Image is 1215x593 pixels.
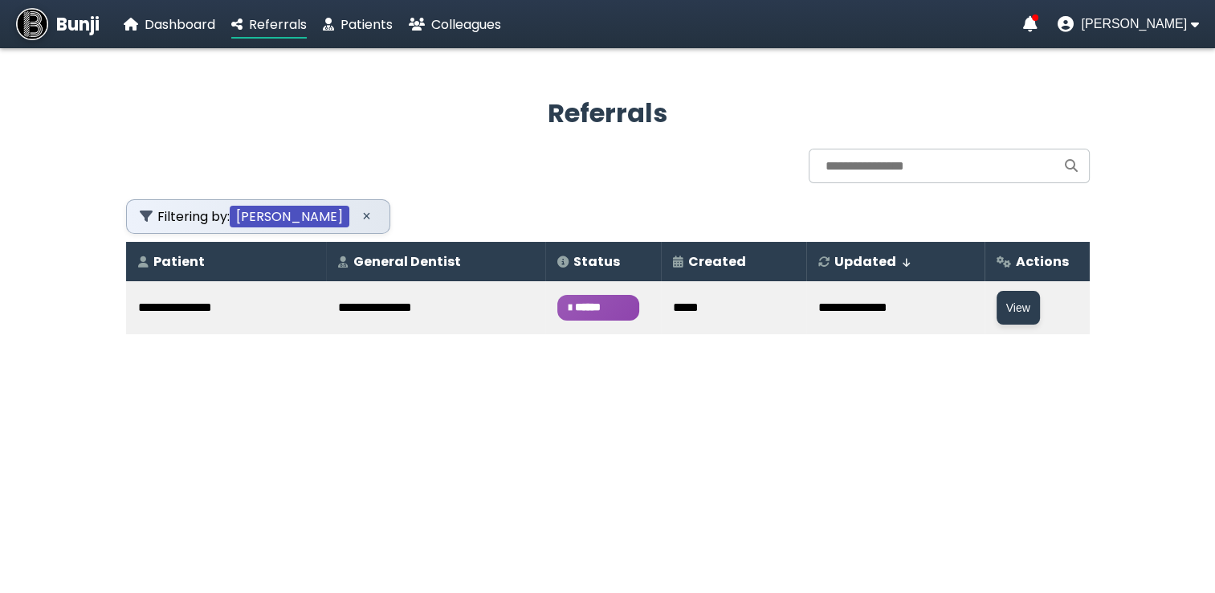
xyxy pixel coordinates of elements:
th: Updated [806,242,984,281]
th: Actions [985,242,1090,281]
img: Bunji Dental Referral Management [16,8,48,40]
button: × [357,207,377,226]
span: Colleagues [431,15,501,34]
th: Patient [126,242,327,281]
span: [PERSON_NAME] [1081,17,1187,31]
span: Bunji [56,11,100,38]
a: Dashboard [124,14,215,35]
span: Dashboard [145,15,215,34]
a: Notifications [1022,16,1037,32]
b: [PERSON_NAME] [230,206,349,227]
span: Patients [340,15,393,34]
span: Referrals [249,15,307,34]
th: Status [545,242,661,281]
th: Created [661,242,806,281]
a: Referrals [231,14,307,35]
th: General Dentist [326,242,545,281]
a: Colleagues [409,14,501,35]
span: Filtering by: [140,207,349,227]
a: Patients [323,14,393,35]
button: User menu [1057,16,1199,32]
h2: Referrals [126,94,1090,133]
button: View [997,291,1040,325]
a: Bunji [16,8,100,40]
